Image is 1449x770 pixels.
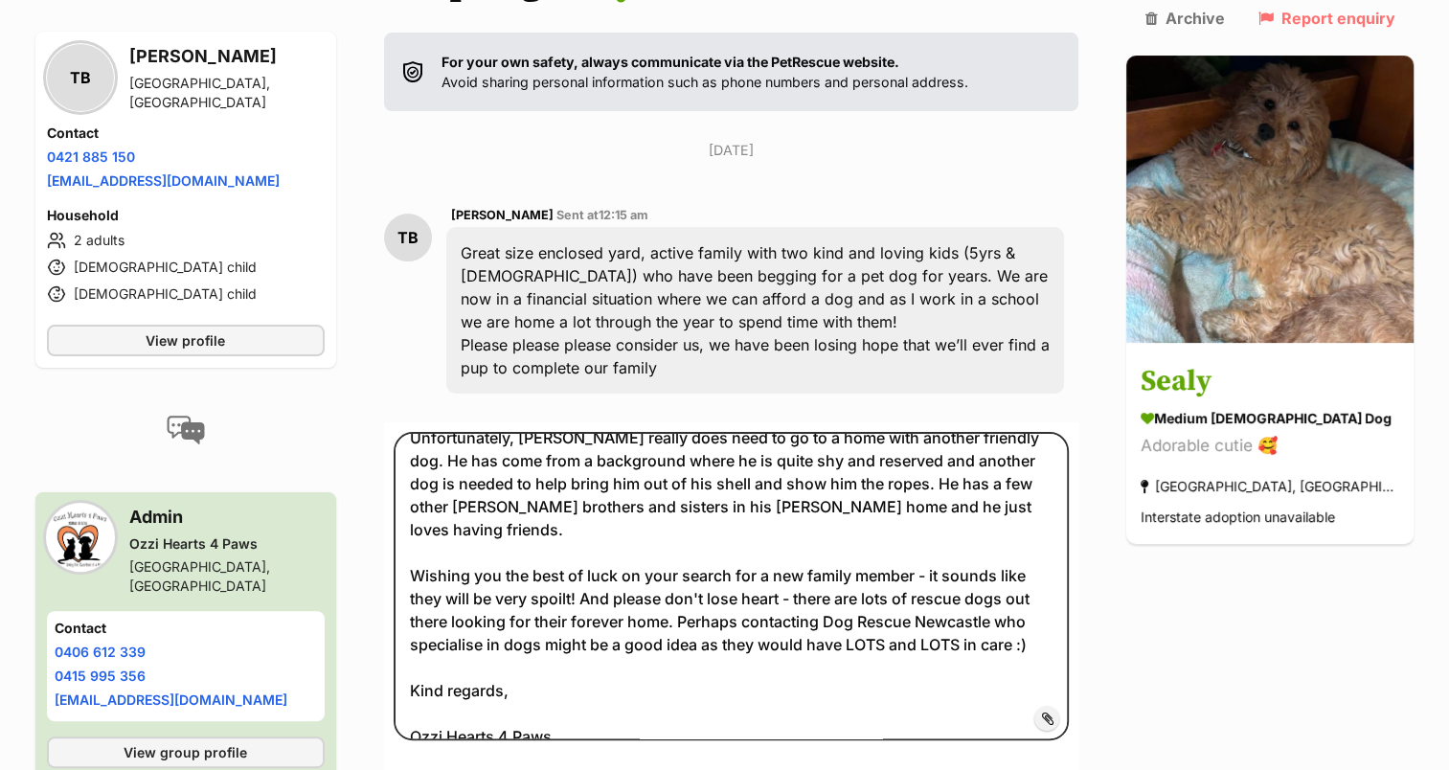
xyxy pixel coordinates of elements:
[47,325,325,356] a: View profile
[55,668,146,684] a: 0415 995 356
[47,148,135,165] a: 0421 885 150
[1141,434,1399,460] div: Adorable cutie 🥰
[129,557,325,596] div: [GEOGRAPHIC_DATA], [GEOGRAPHIC_DATA]
[47,229,325,252] li: 2 adults
[167,416,205,444] img: conversation-icon-4a6f8262b818ee0b60e3300018af0b2d0b884aa5de6e9bcb8d3d4eeb1a70a7c4.svg
[55,691,287,708] a: [EMAIL_ADDRESS][DOMAIN_NAME]
[599,208,648,222] span: 12:15 am
[129,534,325,554] div: Ozzi Hearts 4 Paws
[55,619,317,638] h4: Contact
[384,140,1079,160] p: [DATE]
[129,43,325,70] h3: [PERSON_NAME]
[441,54,899,70] strong: For your own safety, always communicate via the PetRescue website.
[1141,409,1399,429] div: medium [DEMOGRAPHIC_DATA] Dog
[129,74,325,112] div: [GEOGRAPHIC_DATA], [GEOGRAPHIC_DATA]
[384,214,432,261] div: TB
[1145,10,1225,27] a: Archive
[146,330,225,351] span: View profile
[47,736,325,768] a: View group profile
[451,208,554,222] span: [PERSON_NAME]
[47,124,325,143] h4: Contact
[1141,474,1399,500] div: [GEOGRAPHIC_DATA], [GEOGRAPHIC_DATA]
[1141,361,1399,404] h3: Sealy
[47,283,325,306] li: [DEMOGRAPHIC_DATA] child
[1141,510,1335,526] span: Interstate adoption unavailable
[441,52,968,93] p: Avoid sharing personal information such as phone numbers and personal address.
[55,644,146,660] a: 0406 612 339
[1126,56,1414,343] img: Sealy
[47,172,280,189] a: [EMAIL_ADDRESS][DOMAIN_NAME]
[556,208,648,222] span: Sent at
[129,504,325,531] h3: Admin
[47,504,114,571] img: Ozzi Hearts 4 Paws profile pic
[47,256,325,279] li: [DEMOGRAPHIC_DATA] child
[47,206,325,225] h4: Household
[47,44,114,111] div: TB
[1258,10,1395,27] a: Report enquiry
[1126,347,1414,545] a: Sealy medium [DEMOGRAPHIC_DATA] Dog Adorable cutie 🥰 [GEOGRAPHIC_DATA], [GEOGRAPHIC_DATA] Interst...
[446,227,1065,394] div: Great size enclosed yard, active family with two kind and loving kids (5yrs & [DEMOGRAPHIC_DATA])...
[124,742,247,762] span: View group profile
